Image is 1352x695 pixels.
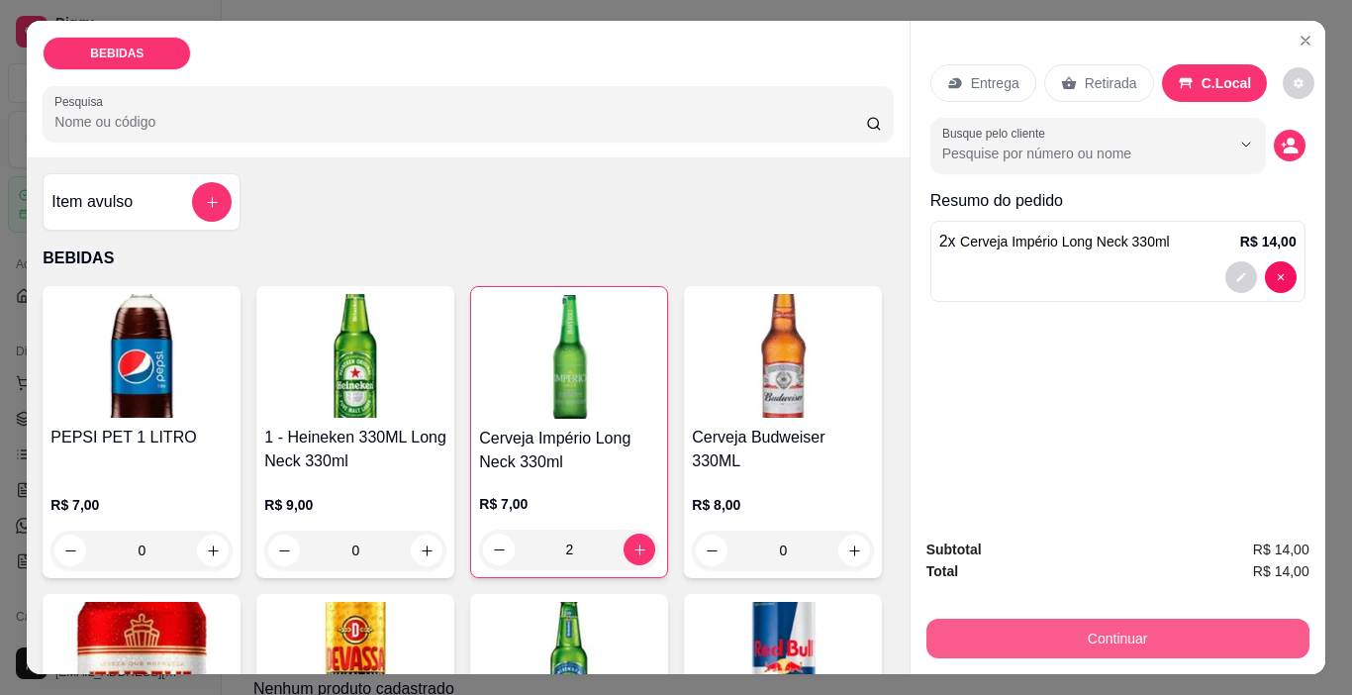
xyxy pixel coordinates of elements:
img: product-image [479,295,659,419]
input: Pesquisa [54,112,866,132]
label: Pesquisa [54,93,110,110]
button: increase-product-quantity [197,535,229,566]
span: Cerveja Império Long Neck 330ml [960,234,1170,249]
button: Continuar [926,619,1309,658]
button: decrease-product-quantity [483,534,515,565]
h4: PEPSI PET 1 LITRO [50,426,233,449]
button: decrease-product-quantity [696,535,727,566]
button: decrease-product-quantity [1274,130,1305,161]
strong: Total [926,563,958,579]
button: add-separate-item [192,182,232,222]
p: R$ 8,00 [692,495,874,515]
button: decrease-product-quantity [1265,261,1297,293]
button: Close [1290,25,1321,56]
button: Show suggestions [1230,129,1262,160]
p: BEBIDAS [43,247,893,270]
img: product-image [50,294,233,418]
p: R$ 9,00 [264,495,446,515]
p: C.Local [1202,73,1252,93]
h4: Cerveja Budweiser 330ML [692,426,874,473]
p: Entrega [971,73,1019,93]
button: increase-product-quantity [411,535,442,566]
button: increase-product-quantity [624,534,655,565]
p: R$ 7,00 [479,494,659,514]
input: Busque pelo cliente [942,144,1199,163]
p: Retirada [1085,73,1137,93]
button: decrease-product-quantity [1283,67,1314,99]
h4: 1 - Heineken 330ML Long Neck 330ml [264,426,446,473]
p: Resumo do pedido [930,189,1305,213]
p: R$ 14,00 [1240,232,1297,251]
img: product-image [264,294,446,418]
button: increase-product-quantity [838,535,870,566]
p: BEBIDAS [90,46,144,61]
strong: Subtotal [926,542,982,557]
img: product-image [692,294,874,418]
button: decrease-product-quantity [268,535,300,566]
h4: Item avulso [51,190,133,214]
h4: Cerveja Império Long Neck 330ml [479,427,659,474]
p: R$ 7,00 [50,495,233,515]
button: decrease-product-quantity [1225,261,1257,293]
span: R$ 14,00 [1253,560,1309,582]
span: R$ 14,00 [1253,539,1309,560]
p: 2 x [939,230,1170,253]
button: decrease-product-quantity [54,535,86,566]
label: Busque pelo cliente [942,125,1052,142]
